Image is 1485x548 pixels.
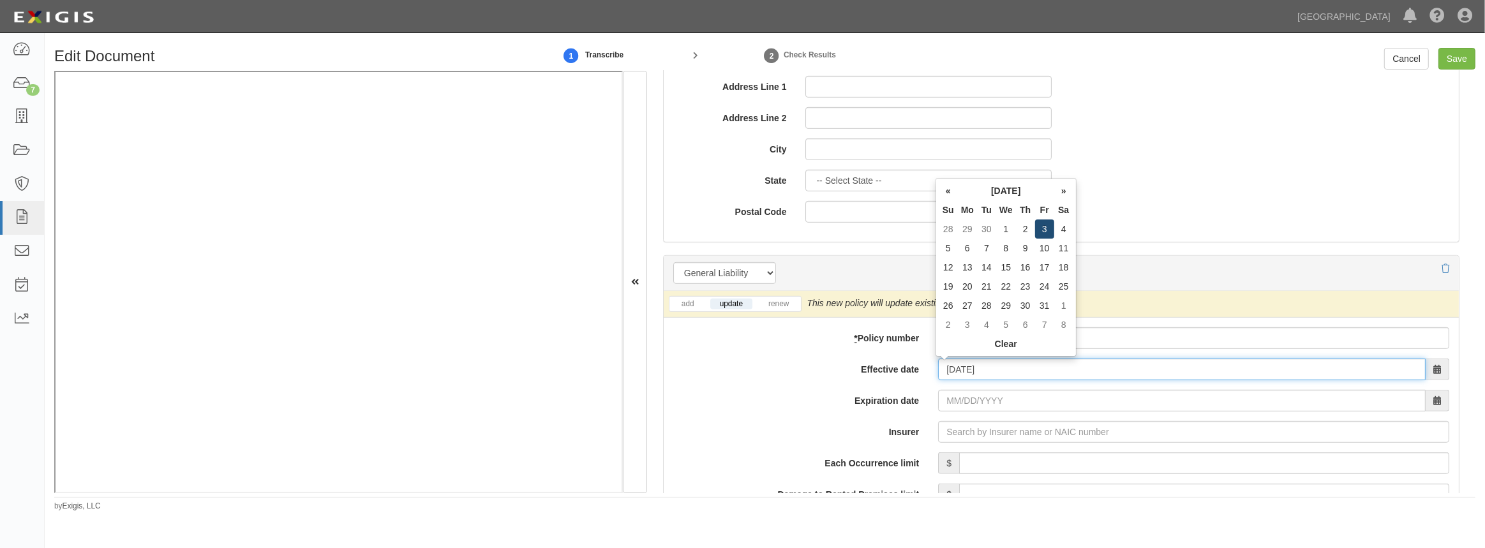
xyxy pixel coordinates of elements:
[562,41,581,69] a: 1
[977,200,996,219] th: Tu
[1054,258,1073,277] td: 18
[1035,258,1054,277] td: 17
[10,6,98,29] img: logo-5460c22ac91f19d4615b14bd174203de0afe785f0fc80cf4dbbc73dc1793850b.png
[664,138,796,156] label: City
[1054,219,1073,239] td: 4
[1429,9,1445,24] i: Help Center - Complianz
[1054,181,1073,200] th: »
[939,181,958,200] th: «
[1438,48,1475,70] input: Save
[664,201,796,218] label: Postal Code
[939,296,958,315] td: 26
[1016,239,1035,258] td: 9
[977,315,996,334] td: 4
[26,84,40,96] div: 7
[1054,277,1073,296] td: 25
[664,359,929,376] label: Effective date
[1291,4,1397,29] a: [GEOGRAPHIC_DATA]
[664,484,929,501] label: Damage to Rented Premises limit
[996,219,1016,239] td: 1
[54,48,515,64] h1: Edit Document
[958,200,977,219] th: Mo
[958,181,1054,200] th: [DATE]
[664,327,929,344] label: Policy number
[1035,277,1054,296] td: 24
[958,219,977,239] td: 29
[664,107,796,124] label: Address Line 2
[1054,239,1073,258] td: 11
[1035,239,1054,258] td: 10
[1016,296,1035,315] td: 30
[938,484,959,505] span: $
[977,296,996,315] td: 28
[958,296,977,315] td: 27
[938,359,1426,380] input: MM/DD/YYYY
[1384,48,1429,70] a: Cancel
[939,200,958,219] th: Su
[977,219,996,239] td: 30
[1035,296,1054,315] td: 31
[762,41,781,69] a: Check Results
[938,452,959,474] span: $
[585,50,623,59] small: Transcribe
[1054,296,1073,315] td: 1
[1016,315,1035,334] td: 6
[664,170,796,187] label: State
[996,258,1016,277] td: 15
[664,76,796,93] label: Address Line 1
[1016,258,1035,277] td: 16
[672,299,704,309] a: add
[762,48,781,64] strong: 2
[996,296,1016,315] td: 29
[664,421,929,438] label: Insurer
[939,258,958,277] td: 12
[938,421,1449,443] input: Search by Insurer name or NAIC number
[664,452,929,470] label: Each Occurrence limit
[939,334,1073,353] th: Clear
[958,258,977,277] td: 13
[996,239,1016,258] td: 8
[562,48,581,64] strong: 1
[977,239,996,258] td: 7
[54,501,101,512] small: by
[977,258,996,277] td: 14
[939,219,958,239] td: 28
[939,315,958,334] td: 2
[939,277,958,296] td: 19
[664,390,929,407] label: Expiration date
[958,315,977,334] td: 3
[977,277,996,296] td: 21
[854,333,857,343] abbr: required
[996,200,1016,219] th: We
[710,299,752,309] a: update
[996,277,1016,296] td: 22
[784,50,836,59] small: Check Results
[1054,315,1073,334] td: 8
[1035,200,1054,219] th: Fr
[958,239,977,258] td: 6
[1016,200,1035,219] th: Th
[759,299,798,309] a: renew
[1016,277,1035,296] td: 23
[1054,200,1073,219] th: Sa
[63,501,101,510] a: Exigis, LLC
[1442,263,1449,274] a: Delete policy
[958,277,977,296] td: 20
[996,315,1016,334] td: 5
[1035,315,1054,334] td: 7
[938,390,1426,411] input: MM/DD/YYYY
[939,239,958,258] td: 5
[1035,219,1054,239] td: 3
[1016,219,1035,239] td: 2
[807,298,978,308] span: This new policy will update existing policy #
